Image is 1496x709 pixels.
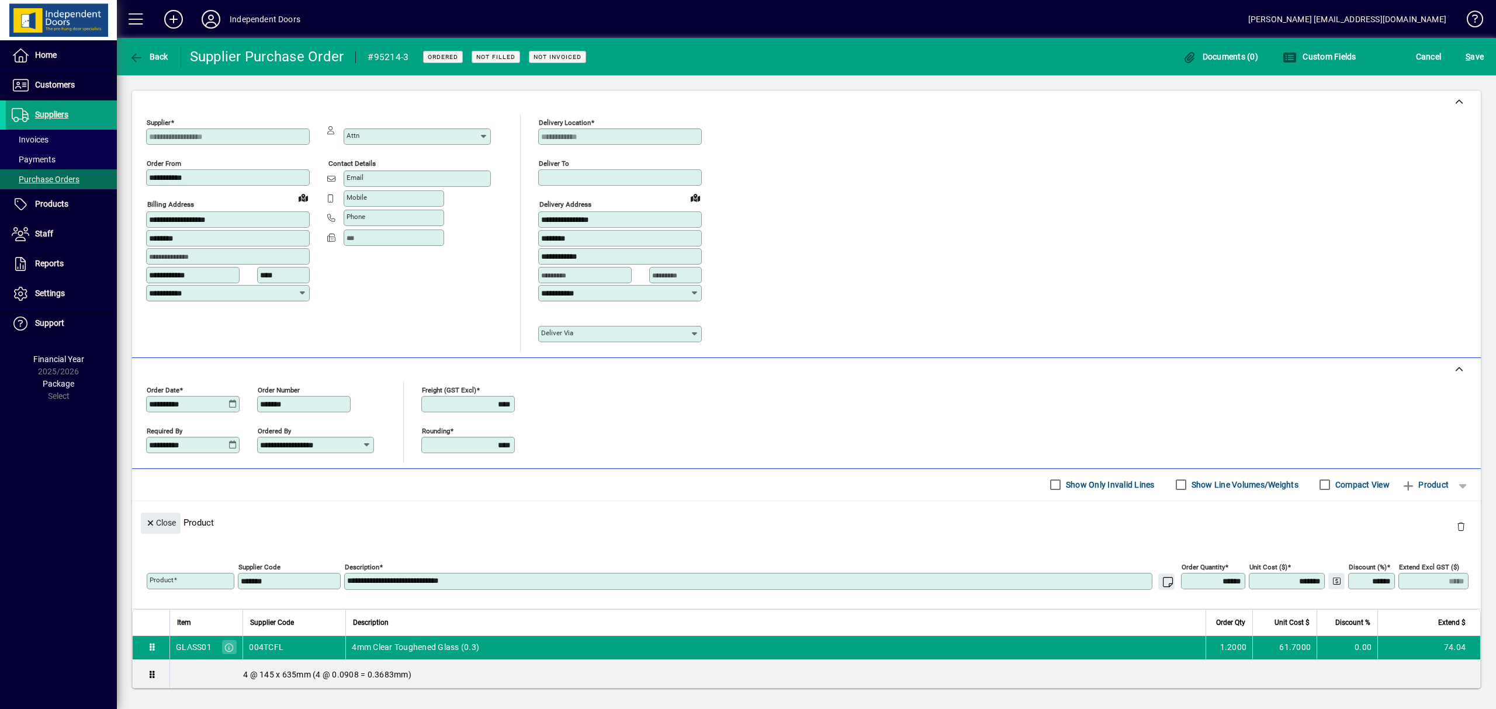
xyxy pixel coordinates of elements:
button: Cancel [1413,46,1445,67]
span: Support [35,318,64,328]
span: Close [146,513,176,533]
a: View on map [294,188,313,207]
a: Staff [6,220,117,249]
a: Settings [6,279,117,308]
div: #95214-3 [368,48,408,67]
mat-label: Deliver To [539,159,569,168]
mat-label: Attn [347,131,359,140]
button: Save [1463,46,1487,67]
span: Invoices [12,135,49,144]
span: Unit Cost $ [1275,616,1310,629]
button: Documents (0) [1179,46,1261,67]
mat-label: Rounding [422,426,450,435]
span: Products [35,199,68,208]
mat-label: Order date [147,385,179,394]
span: Payments [12,155,56,164]
mat-label: Product [150,576,174,584]
mat-label: Delivery Location [539,119,591,127]
app-page-header-button: Back [117,46,181,67]
a: Reports [6,249,117,279]
label: Show Line Volumes/Weights [1189,479,1298,491]
td: 74.04 [1377,636,1480,659]
span: Suppliers [35,110,68,119]
td: 1.2000 [1206,636,1252,659]
span: Home [35,50,57,60]
mat-label: Unit Cost ($) [1249,562,1287,571]
div: Product [132,501,1481,544]
div: 4 @ 145 x 635mm (4 @ 0.0908 = 0.3683mm) [170,659,1480,690]
button: Custom Fields [1280,46,1359,67]
a: Support [6,309,117,338]
span: Reports [35,259,64,268]
mat-label: Deliver via [541,329,573,337]
span: Ordered [428,53,458,61]
a: Products [6,190,117,219]
mat-label: Mobile [347,193,367,201]
a: View on map [686,188,705,207]
mat-label: Email [347,173,363,182]
span: Product [1401,475,1449,494]
span: Documents (0) [1182,52,1258,61]
button: Add [155,9,192,30]
mat-label: Phone [347,213,365,221]
span: Purchase Orders [12,175,79,184]
mat-label: Order Quantity [1182,562,1225,571]
span: ave [1466,47,1484,66]
mat-label: Extend excl GST ($) [1399,562,1459,571]
a: Payments [6,150,117,169]
td: 0.00 [1317,636,1377,659]
td: 004TCFL [243,636,345,659]
mat-label: Freight (GST excl) [422,385,476,394]
mat-label: Order number [258,385,300,394]
button: Close [141,513,181,534]
span: Extend $ [1438,616,1466,629]
button: Back [126,46,171,67]
button: Delete [1447,513,1475,541]
a: Customers [6,71,117,100]
span: Cancel [1416,47,1442,66]
mat-label: Description [345,562,379,571]
span: Custom Fields [1283,52,1356,61]
span: Not Filled [476,53,515,61]
span: Customers [35,80,75,89]
mat-label: Order from [147,159,181,168]
mat-label: Ordered by [258,426,291,435]
app-page-header-button: Close [138,517,183,527]
span: Item [177,616,191,629]
span: Settings [35,289,65,298]
div: Supplier Purchase Order [190,47,344,66]
span: Supplier Code [250,616,294,629]
label: Show Only Invalid Lines [1064,479,1155,491]
span: Financial Year [33,354,84,364]
button: Product [1395,474,1455,495]
div: [PERSON_NAME] [EMAIL_ADDRESS][DOMAIN_NAME] [1248,10,1446,29]
button: Change Price Levels [1328,573,1345,589]
span: 4mm Clear Toughened Glass (0.3) [352,641,479,653]
td: 61.7000 [1252,636,1317,659]
span: S [1466,52,1470,61]
a: Invoices [6,130,117,150]
label: Compact View [1333,479,1390,491]
mat-label: Supplier [147,119,171,127]
app-page-header-button: Delete [1447,521,1475,531]
div: GLASS01 [176,641,212,653]
mat-label: Required by [147,426,182,435]
span: Package [43,379,74,388]
div: Independent Doors [230,10,300,29]
mat-label: Supplier Code [238,562,280,571]
span: Not Invoiced [534,53,581,61]
span: Description [353,616,389,629]
span: Discount % [1335,616,1370,629]
span: Order Qty [1216,616,1245,629]
a: Purchase Orders [6,169,117,189]
span: Staff [35,229,53,238]
a: Home [6,41,117,70]
a: Knowledge Base [1458,2,1481,40]
mat-label: Discount (%) [1349,562,1387,571]
span: Back [129,52,168,61]
button: Profile [192,9,230,30]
